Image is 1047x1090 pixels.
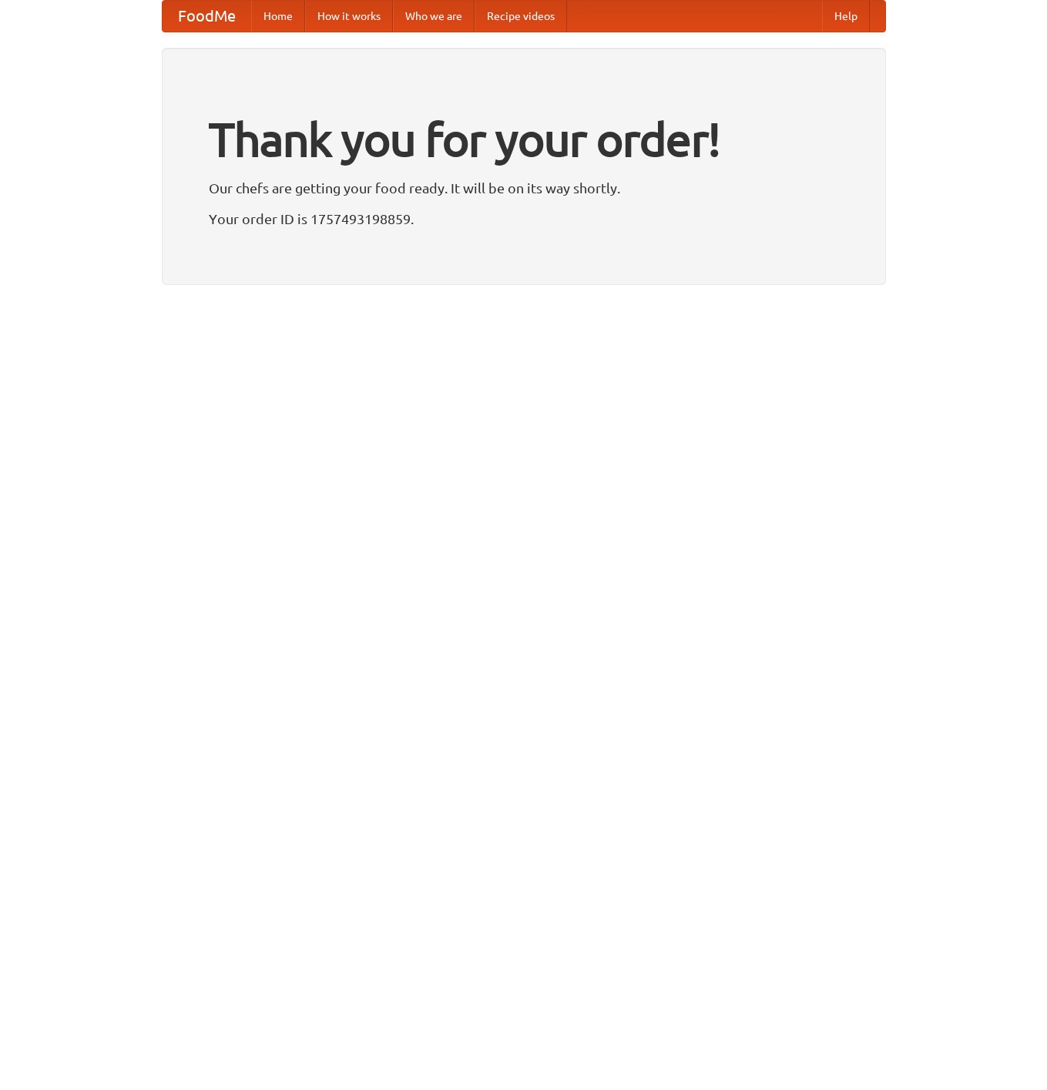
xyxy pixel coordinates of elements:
a: Help [822,1,870,32]
p: Our chefs are getting your food ready. It will be on its way shortly. [209,176,839,200]
a: Home [251,1,305,32]
a: Recipe videos [475,1,567,32]
a: FoodMe [163,1,251,32]
p: Your order ID is 1757493198859. [209,207,839,230]
a: How it works [305,1,393,32]
h1: Thank you for your order! [209,102,839,176]
a: Who we are [393,1,475,32]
